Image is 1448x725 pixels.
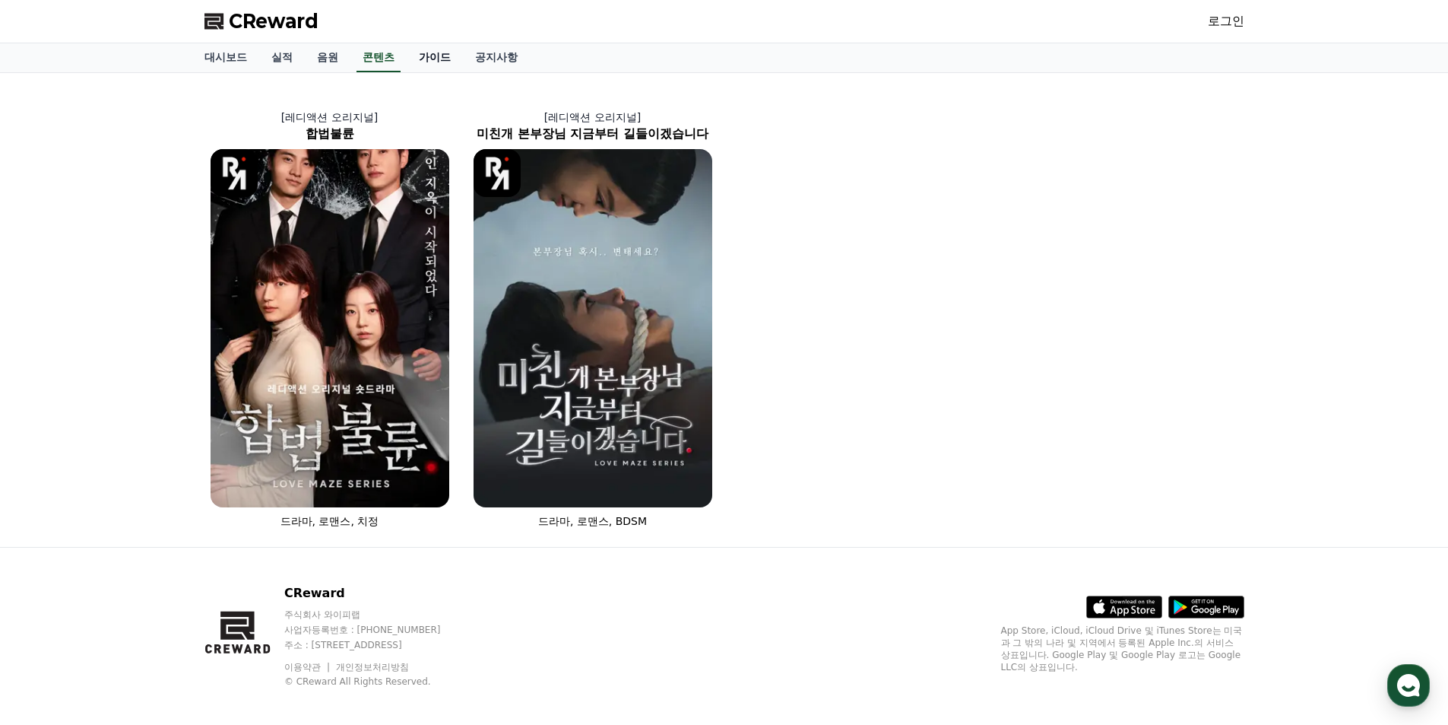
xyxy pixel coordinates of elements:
a: 대화 [100,482,196,520]
a: 개인정보처리방침 [336,662,409,673]
span: CReward [229,9,318,33]
a: 음원 [305,43,350,72]
span: 드라마, 로맨스, 치정 [280,515,379,527]
p: 주식회사 와이피랩 [284,609,470,621]
p: [레디액션 오리지널] [198,110,461,125]
a: 실적 [259,43,305,72]
span: 대화 [139,506,157,518]
span: 홈 [48,505,57,517]
a: 공지사항 [463,43,530,72]
a: 홈 [5,482,100,520]
h2: 미친개 본부장님 지금부터 길들이겠습니다 [461,125,724,143]
p: CReward [284,584,470,603]
h2: 합법불륜 [198,125,461,143]
a: 가이드 [407,43,463,72]
p: [레디액션 오리지널] [461,110,724,125]
p: 주소 : [STREET_ADDRESS] [284,639,470,651]
a: 콘텐츠 [356,43,401,72]
a: [레디액션 오리지널] 미친개 본부장님 지금부터 길들이겠습니다 미친개 본부장님 지금부터 길들이겠습니다 [object Object] Logo 드라마, 로맨스, BDSM [461,97,724,541]
img: 미친개 본부장님 지금부터 길들이겠습니다 [474,149,712,507]
a: 설정 [196,482,292,520]
img: [object Object] Logo [474,149,521,197]
a: CReward [204,9,318,33]
span: 드라마, 로맨스, BDSM [538,515,647,527]
span: 설정 [235,505,253,517]
img: 합법불륜 [211,149,449,507]
a: 이용약관 [284,662,332,673]
a: 대시보드 [192,43,259,72]
img: [object Object] Logo [211,149,258,197]
p: © CReward All Rights Reserved. [284,676,470,688]
p: 사업자등록번호 : [PHONE_NUMBER] [284,624,470,636]
a: [레디액션 오리지널] 합법불륜 합법불륜 [object Object] Logo 드라마, 로맨스, 치정 [198,97,461,541]
p: App Store, iCloud, iCloud Drive 및 iTunes Store는 미국과 그 밖의 나라 및 지역에서 등록된 Apple Inc.의 서비스 상표입니다. Goo... [1001,625,1244,673]
a: 로그인 [1208,12,1244,30]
